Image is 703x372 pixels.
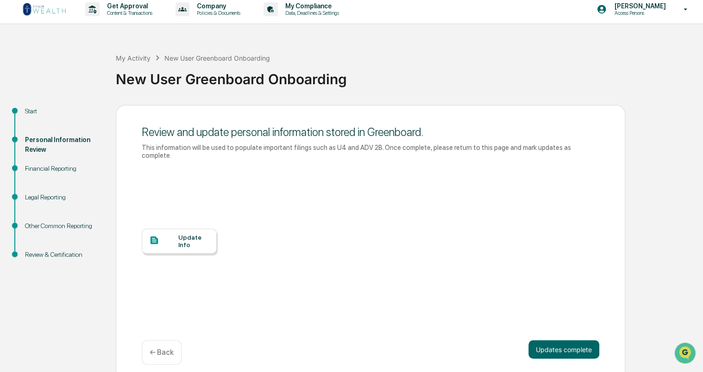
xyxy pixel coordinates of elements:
[278,10,344,16] p: Data, Deadlines & Settings
[6,130,62,147] a: 🔎Data Lookup
[673,341,698,366] iframe: Open customer support
[607,10,670,16] p: Access Persons
[142,143,599,159] div: This information will be used to populate important filings such as U4 and ADV 2B. Once complete,...
[9,71,26,87] img: 1746055101610-c473b297-6a78-478c-a979-82029cc54cd1
[6,113,63,130] a: 🖐️Preclearance
[9,19,169,34] p: How can we help?
[100,10,157,16] p: Content & Transactions
[25,135,101,155] div: Personal Information Review
[116,63,698,87] div: New User Greenboard Onboarding
[63,113,119,130] a: 🗄️Attestations
[25,106,101,116] div: Start
[178,234,209,248] div: Update Info
[22,2,67,17] img: logo
[31,71,152,80] div: Start new chat
[9,118,17,125] div: 🖐️
[164,54,270,62] div: New User Greenboard Onboarding
[92,157,112,164] span: Pylon
[142,125,599,139] div: Review and update personal information stored in Greenboard.
[25,164,101,174] div: Financial Reporting
[278,2,344,10] p: My Compliance
[19,117,60,126] span: Preclearance
[189,2,245,10] p: Company
[150,348,174,357] p: ← Back
[67,118,75,125] div: 🗄️
[528,340,599,359] button: Updates complete
[31,80,117,87] div: We're available if you need us!
[157,74,169,85] button: Start new chat
[19,134,58,143] span: Data Lookup
[9,135,17,143] div: 🔎
[25,221,101,231] div: Other Common Reporting
[189,10,245,16] p: Policies & Documents
[25,250,101,260] div: Review & Certification
[607,2,670,10] p: [PERSON_NAME]
[116,54,151,62] div: My Activity
[25,192,101,202] div: Legal Reporting
[100,2,157,10] p: Get Approval
[65,156,112,164] a: Powered byPylon
[76,117,115,126] span: Attestations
